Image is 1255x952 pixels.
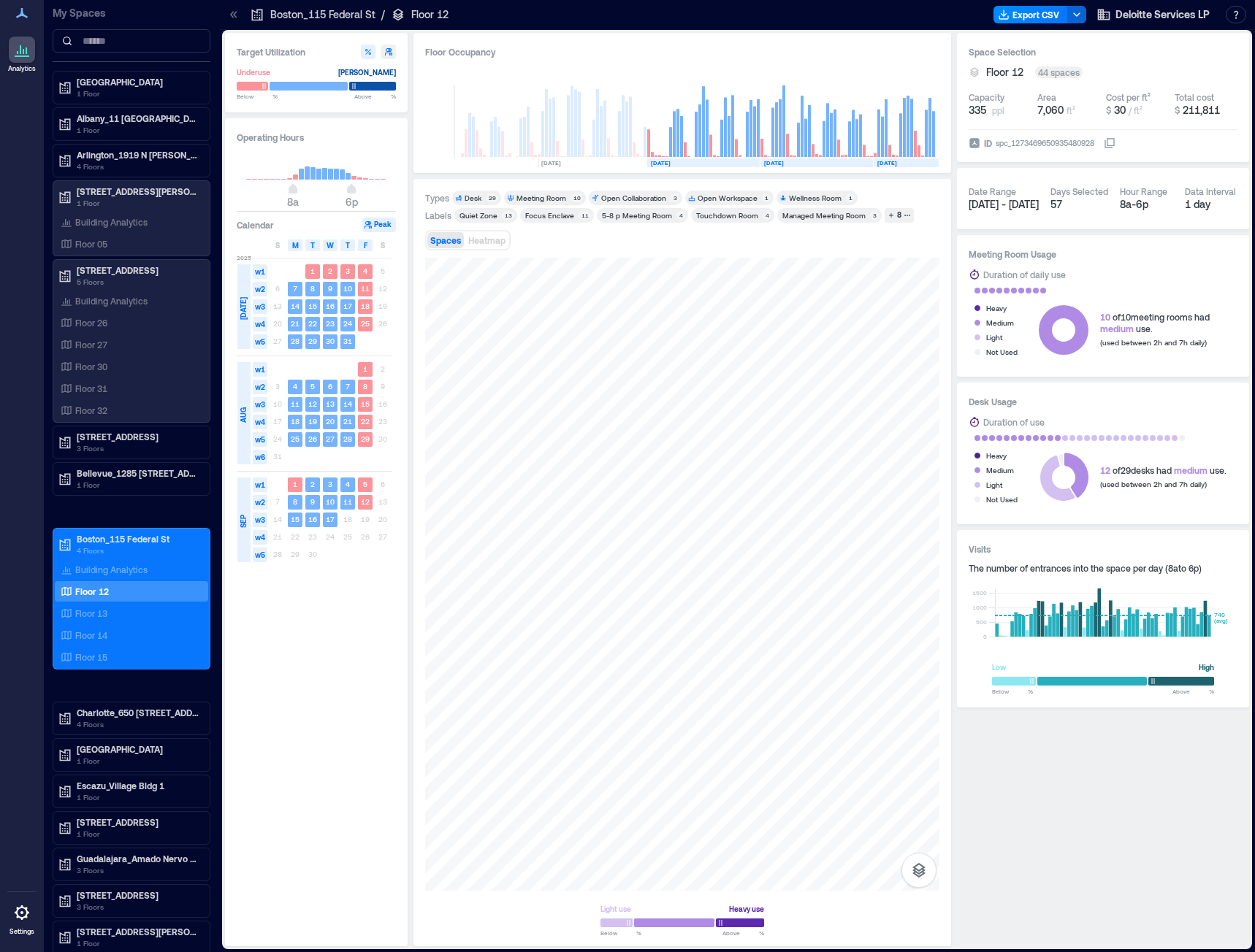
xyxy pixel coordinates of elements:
[354,92,396,101] span: Above %
[253,548,267,562] span: w5
[253,477,267,492] span: w1
[253,513,267,527] span: w3
[346,480,350,488] text: 4
[75,586,109,597] p: Floor 12
[310,284,315,293] text: 8
[327,239,334,251] span: W
[983,633,987,640] tspan: 0
[343,399,352,408] text: 14
[75,383,107,394] p: Floor 31
[363,364,367,373] text: 1
[459,210,497,220] div: Quiet Zone
[364,239,367,251] span: F
[362,218,396,232] button: Peak
[969,542,1237,556] h3: Visits
[8,64,36,73] p: Analytics
[972,589,987,596] tspan: 1500
[77,901,199,913] p: 3 Floors
[465,193,481,203] div: Desk
[425,192,449,204] div: Types
[969,198,1039,210] span: [DATE] - [DATE]
[75,404,107,416] p: Floor 32
[75,629,107,641] p: Floor 14
[291,399,300,408] text: 11
[984,136,992,150] span: ID
[1050,197,1108,212] div: 57
[237,92,278,101] span: Below %
[77,780,199,791] p: Escazu_Village Bldg 1
[425,45,939,59] div: Floor Occupancy
[1100,464,1227,476] div: of 29 desks had use.
[75,238,107,250] p: Floor 05
[600,929,641,937] span: Below %
[363,480,367,488] text: 5
[4,32,40,77] a: Analytics
[976,618,987,626] tspan: 500
[346,382,350,391] text: 7
[361,284,370,293] text: 11
[237,130,396,145] h3: Operating Hours
[343,302,352,310] text: 17
[969,91,1004,103] div: Capacity
[762,193,771,202] div: 1
[293,480,297,488] text: 1
[1035,66,1083,78] div: 44 spaces
[77,76,199,88] p: [GEOGRAPHIC_DATA]
[270,7,375,22] p: Boston_115 Federal St
[986,301,1007,315] div: Heavy
[237,253,251,262] span: 2025
[764,159,784,166] text: [DATE]
[53,6,210,20] p: My Spaces
[308,302,317,310] text: 15
[77,112,199,124] p: Albany_11 [GEOGRAPHIC_DATA][PERSON_NAME]
[4,895,39,940] a: Settings
[541,159,561,166] text: [DATE]
[425,210,451,221] div: Labels
[77,264,199,276] p: [STREET_ADDRESS]
[237,297,249,320] span: [DATE]
[986,330,1002,345] div: Light
[465,232,508,248] button: Heatmap
[237,218,274,232] h3: Calendar
[361,319,370,328] text: 25
[253,317,267,331] span: w4
[696,210,758,220] div: Touchdown Room
[969,394,1237,409] h3: Desk Usage
[502,211,514,220] div: 13
[1100,323,1134,334] span: medium
[291,319,300,328] text: 21
[77,124,199,136] p: 1 Floor
[77,479,199,491] p: 1 Floor
[75,651,107,663] p: Floor 15
[75,295,148,307] p: Building Analytics
[253,450,267,464] span: w6
[75,216,148,228] p: Building Analytics
[310,480,315,488] text: 2
[986,492,1018,507] div: Not Used
[1129,105,1143,115] span: / ft²
[651,159,671,166] text: [DATE]
[77,937,199,949] p: 1 Floor
[308,337,317,345] text: 29
[328,266,332,275] text: 2
[77,816,199,828] p: [STREET_ADDRESS]
[468,235,506,245] span: Heatmap
[782,210,866,220] div: Managed Meeting Room
[671,193,679,202] div: 3
[291,515,300,523] text: 15
[427,232,464,248] button: Spaces
[291,434,300,443] text: 25
[326,515,335,523] text: 17
[253,299,267,314] span: w3
[1100,480,1207,488] span: (used between 2h and 7h daily)
[77,889,199,901] p: [STREET_ADDRESS]
[310,266,315,275] text: 1
[77,276,199,288] p: 5 Floors
[292,239,299,251] span: M
[698,193,758,203] div: Open Workspace
[75,564,148,575] p: Building Analytics
[326,399,335,408] text: 13
[75,339,107,350] p: Floor 27
[275,239,280,251] span: S
[992,660,1006,675] div: Low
